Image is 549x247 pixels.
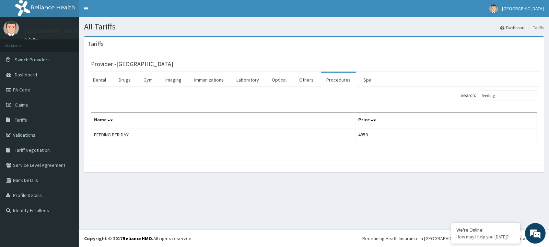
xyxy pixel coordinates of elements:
span: Dashboard [15,72,37,78]
a: Optical [266,73,292,87]
h1: All Tariffs [84,22,544,31]
td: 4950 [355,128,537,141]
div: Redefining Heath Insurance in [GEOGRAPHIC_DATA] using Telemedicine and Data Science! [362,235,544,242]
a: Spa [358,73,377,87]
p: How may I help you today? [456,234,515,240]
img: User Image [3,21,19,36]
a: Others [294,73,319,87]
span: Claims [15,102,28,108]
span: We're online! [40,78,95,147]
img: User Image [489,4,498,13]
a: Immunizations [189,73,229,87]
h3: Tariffs [87,41,104,47]
a: Dashboard [500,25,526,30]
div: Minimize live chat window [113,3,129,20]
a: Procedures [321,73,356,87]
td: FEEDING PER DAY [91,128,355,141]
span: [GEOGRAPHIC_DATA] [502,5,544,12]
strong: Copyright © 2017 . [84,235,153,242]
label: Search: [460,90,537,100]
footer: All rights reserved. [79,230,549,247]
li: Tariffs [526,25,544,30]
div: Chat with us now [36,38,115,47]
input: Search: [478,90,537,100]
span: Tariffs [15,117,27,123]
textarea: Type your message and hit 'Enter' [3,170,131,194]
a: RelianceHMO [122,235,152,242]
span: Tariff Negotiation [15,147,50,153]
a: Laboratory [231,73,265,87]
th: Price [355,113,537,128]
span: Switch Providers [15,57,50,63]
a: Online [24,37,40,42]
a: Gym [138,73,158,87]
h3: Provider - [GEOGRAPHIC_DATA] [91,61,173,67]
p: [GEOGRAPHIC_DATA] [24,28,81,34]
th: Name [91,113,355,128]
a: Dental [87,73,112,87]
a: Imaging [160,73,187,87]
img: d_794563401_company_1708531726252_794563401 [13,34,28,51]
a: Drugs [113,73,136,87]
div: We're Online! [456,227,515,233]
